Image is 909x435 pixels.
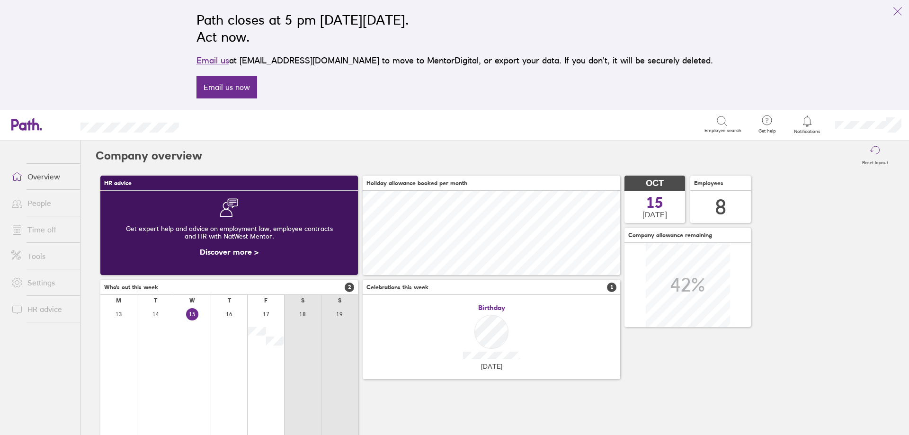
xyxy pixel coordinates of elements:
[4,273,80,292] a: Settings
[116,297,121,304] div: M
[189,297,195,304] div: W
[196,76,257,98] a: Email us now
[196,54,713,67] p: at [EMAIL_ADDRESS][DOMAIN_NAME] to move to MentorDigital, or export your data. If you don’t, it w...
[345,283,354,292] span: 2
[478,304,505,311] span: Birthday
[856,141,894,171] button: Reset layout
[196,11,713,45] h2: Path closes at 5 pm [DATE][DATE]. Act now.
[646,195,663,210] span: 15
[96,141,202,171] h2: Company overview
[200,247,258,257] a: Discover more >
[264,297,267,304] div: F
[4,300,80,319] a: HR advice
[104,180,132,186] span: HR advice
[4,220,80,239] a: Time off
[694,180,723,186] span: Employees
[792,115,823,134] a: Notifications
[196,55,229,65] a: Email us
[646,178,664,188] span: OCT
[301,297,304,304] div: S
[366,284,428,291] span: Celebrations this week
[481,363,502,370] span: [DATE]
[715,195,726,219] div: 8
[4,167,80,186] a: Overview
[228,297,231,304] div: T
[4,194,80,213] a: People
[338,297,341,304] div: S
[642,210,667,219] span: [DATE]
[704,128,741,133] span: Employee search
[628,232,712,239] span: Company allowance remaining
[104,284,158,291] span: Who's out this week
[607,283,616,292] span: 1
[4,247,80,266] a: Tools
[205,120,229,128] div: Search
[792,129,823,134] span: Notifications
[154,297,157,304] div: T
[366,180,467,186] span: Holiday allowance booked per month
[856,157,894,166] label: Reset layout
[108,217,350,248] div: Get expert help and advice on employment law, employee contracts and HR with NatWest Mentor.
[752,128,783,134] span: Get help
